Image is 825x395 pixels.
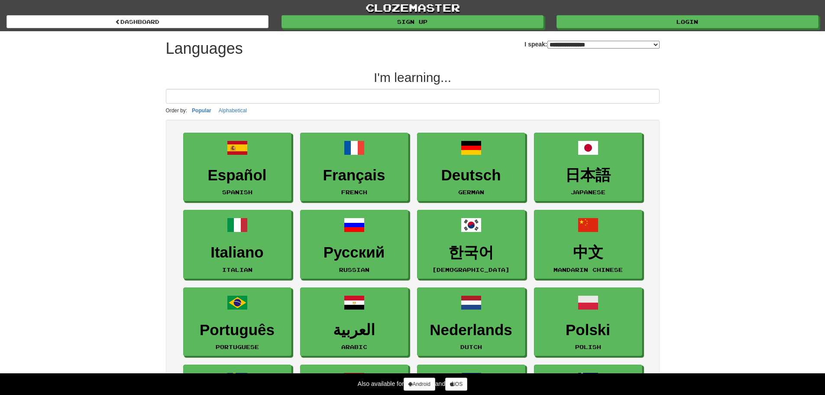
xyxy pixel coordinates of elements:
small: Portuguese [216,344,259,350]
a: РусскийRussian [300,210,408,279]
small: French [341,189,367,195]
label: I speak: [524,40,659,49]
a: Android [404,378,435,391]
h3: Português [188,322,287,339]
small: Russian [339,267,369,273]
a: PolskiPolish [534,287,642,356]
a: iOS [445,378,467,391]
a: 中文Mandarin Chinese [534,210,642,279]
h3: 日本語 [539,167,637,184]
a: PortuguêsPortuguese [183,287,291,356]
a: ItalianoItalian [183,210,291,279]
a: EspañolSpanish [183,133,291,202]
a: Login [556,15,819,28]
a: FrançaisFrench [300,133,408,202]
h3: Italiano [188,244,287,261]
small: Polish [575,344,601,350]
small: [DEMOGRAPHIC_DATA] [432,267,510,273]
a: Sign up [281,15,544,28]
button: Popular [189,106,214,115]
button: Alphabetical [216,106,249,115]
a: DeutschGerman [417,133,525,202]
small: Arabic [341,344,367,350]
small: German [458,189,484,195]
h3: Deutsch [422,167,521,184]
h3: Русский [305,244,404,261]
a: العربيةArabic [300,287,408,356]
h3: Français [305,167,404,184]
small: Italian [222,267,252,273]
small: Dutch [460,344,482,350]
small: Mandarin Chinese [553,267,623,273]
a: 한국어[DEMOGRAPHIC_DATA] [417,210,525,279]
a: NederlandsDutch [417,287,525,356]
h3: Español [188,167,287,184]
h3: 中文 [539,244,637,261]
a: dashboard [6,15,269,28]
select: I speak: [547,41,660,49]
h3: Polski [539,322,637,339]
h3: Nederlands [422,322,521,339]
small: Japanese [571,189,605,195]
h3: 한국어 [422,244,521,261]
h2: I'm learning... [166,70,660,85]
h3: العربية [305,322,404,339]
h1: Languages [166,40,243,57]
a: 日本語Japanese [534,133,642,202]
small: Spanish [222,189,252,195]
small: Order by: [166,108,188,114]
